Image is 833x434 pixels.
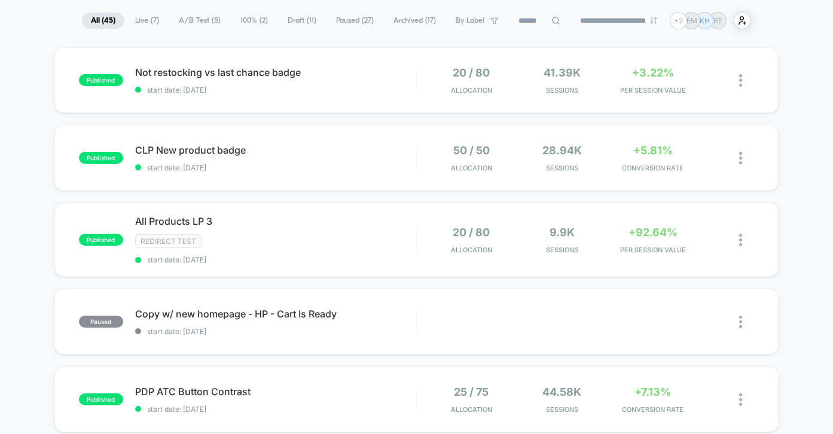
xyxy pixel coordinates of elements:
span: 41.39k [544,66,581,79]
span: Live ( 7 ) [126,13,168,29]
span: published [79,393,123,405]
img: close [739,393,742,406]
span: Allocation [451,164,492,172]
div: + 2 [670,12,687,29]
span: Paused ( 27 ) [327,13,383,29]
span: CONVERSION RATE [611,405,695,414]
span: published [79,152,123,164]
span: Sessions [520,405,605,414]
span: Archived ( 17 ) [385,13,445,29]
span: 44.58k [542,386,581,398]
span: Sessions [520,86,605,94]
span: PDP ATC Button Contrast [135,386,416,398]
span: Allocation [451,246,492,254]
p: KH [700,16,710,25]
span: Redirect Test [135,234,202,248]
img: close [739,74,742,87]
span: start date: [DATE] [135,405,416,414]
span: +92.64% [628,226,678,239]
span: Allocation [451,86,492,94]
span: start date: [DATE] [135,163,416,172]
p: BT [713,16,722,25]
span: 28.94k [542,144,582,157]
img: close [739,316,742,328]
span: PER SESSION VALUE [611,246,695,254]
span: paused [79,316,123,328]
span: +7.13% [634,386,671,398]
span: 9.9k [550,226,575,239]
span: published [79,234,123,246]
span: CONVERSION RATE [611,164,695,172]
img: end [650,17,657,24]
span: 50 / 50 [453,144,490,157]
span: published [79,74,123,86]
span: All Products LP 3 [135,215,416,227]
span: A/B Test ( 5 ) [170,13,230,29]
p: EM [686,16,697,25]
span: Not restocking vs last chance badge [135,66,416,78]
img: close [739,234,742,246]
span: start date: [DATE] [135,255,416,264]
span: Sessions [520,246,605,254]
span: Allocation [451,405,492,414]
span: CLP New product badge [135,144,416,156]
span: 20 / 80 [453,66,490,79]
span: Sessions [520,164,605,172]
span: 25 / 75 [454,386,489,398]
span: 20 / 80 [453,226,490,239]
span: +5.81% [633,144,673,157]
span: Copy w/ new homepage - HP - Cart Is Ready [135,308,416,320]
span: 100% ( 2 ) [231,13,277,29]
img: close [739,152,742,164]
span: All ( 45 ) [82,13,124,29]
span: +3.22% [632,66,674,79]
span: Draft ( 11 ) [279,13,325,29]
span: By Label [456,16,484,25]
span: PER SESSION VALUE [611,86,695,94]
span: start date: [DATE] [135,85,416,94]
span: start date: [DATE] [135,327,416,336]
